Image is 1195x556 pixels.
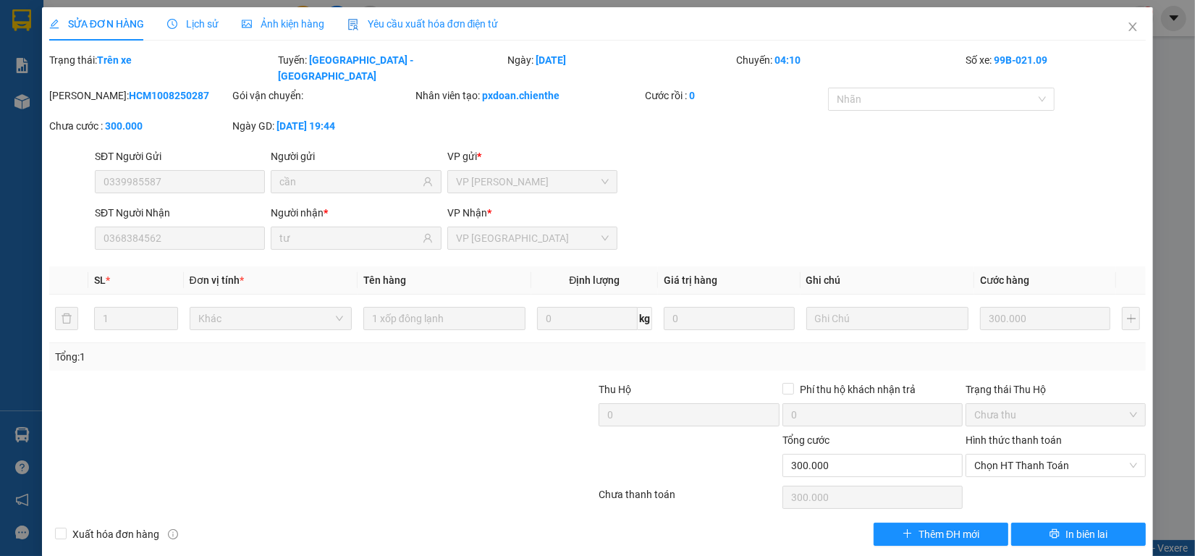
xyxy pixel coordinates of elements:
b: pxdoan.chienthe [482,90,560,101]
span: printer [1050,528,1060,540]
span: user [423,177,433,187]
span: Chọn HT Thanh Toán [974,455,1137,476]
img: icon [347,19,359,30]
div: Người nhận [271,205,441,221]
div: [PERSON_NAME]: [49,88,229,104]
span: clock-circle [167,19,177,29]
input: 0 [980,307,1111,330]
input: VD: Bàn, Ghế [363,307,525,330]
div: Ngày GD: [232,118,413,134]
span: SL [94,274,106,286]
span: Chưa thu [974,404,1137,426]
span: Lịch sử [167,18,219,30]
button: plus [1122,307,1140,330]
span: user [423,233,433,243]
div: VP gửi [447,148,617,164]
th: Ghi chú [801,266,974,295]
div: SĐT Người Nhận [95,205,265,221]
b: Trên xe [97,54,132,66]
div: Chưa cước : [49,118,229,134]
span: close [1127,21,1139,33]
button: plusThêm ĐH mới [874,523,1008,546]
b: [GEOGRAPHIC_DATA] - [GEOGRAPHIC_DATA] [278,54,413,82]
b: HCM1008250287 [129,90,209,101]
div: Gói vận chuyển: [232,88,413,104]
span: Xuất hóa đơn hàng [67,526,165,542]
span: info-circle [168,529,178,539]
span: VP Hồ Chí Minh [456,171,609,193]
span: plus [903,528,913,540]
span: kg [638,307,652,330]
b: [DATE] [536,54,566,66]
span: Định lượng [569,274,620,286]
div: Trạng thái Thu Hộ [966,382,1146,397]
span: VP Bắc Ninh [456,227,609,249]
span: Cước hàng [980,274,1029,286]
div: Tổng: 1 [55,349,462,365]
span: Yêu cầu xuất hóa đơn điện tử [347,18,499,30]
button: delete [55,307,78,330]
b: [DATE] 19:44 [276,120,335,132]
button: printerIn biên lai [1011,523,1146,546]
span: Phí thu hộ khách nhận trả [794,382,921,397]
div: Tuyến: [276,52,506,84]
span: edit [49,19,59,29]
span: picture [242,19,252,29]
b: 04:10 [774,54,801,66]
span: Thêm ĐH mới [919,526,979,542]
div: Chưa thanh toán [597,486,780,512]
div: Nhân viên tạo: [415,88,642,104]
span: Thu Hộ [599,384,631,395]
input: Ghi Chú [806,307,968,330]
div: Trạng thái: [48,52,277,84]
button: Close [1112,7,1153,48]
div: Ngày: [506,52,735,84]
span: Tên hàng [363,274,406,286]
span: Khác [198,308,343,329]
span: Tổng cước [782,434,829,446]
b: 300.000 [105,120,143,132]
span: Ảnh kiện hàng [242,18,324,30]
input: Tên người nhận [279,230,419,246]
span: In biên lai [1065,526,1107,542]
b: 99B-021.09 [994,54,1047,66]
div: Chuyến: [735,52,964,84]
input: 0 [664,307,795,330]
div: Cước rồi : [645,88,825,104]
b: 0 [689,90,695,101]
input: Tên người gửi [279,174,419,190]
label: Hình thức thanh toán [966,434,1062,446]
span: Đơn vị tính [190,274,244,286]
span: Giá trị hàng [664,274,717,286]
div: SĐT Người Gửi [95,148,265,164]
div: Số xe: [964,52,1147,84]
span: SỬA ĐƠN HÀNG [49,18,144,30]
div: Người gửi [271,148,441,164]
span: VP Nhận [447,207,487,219]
